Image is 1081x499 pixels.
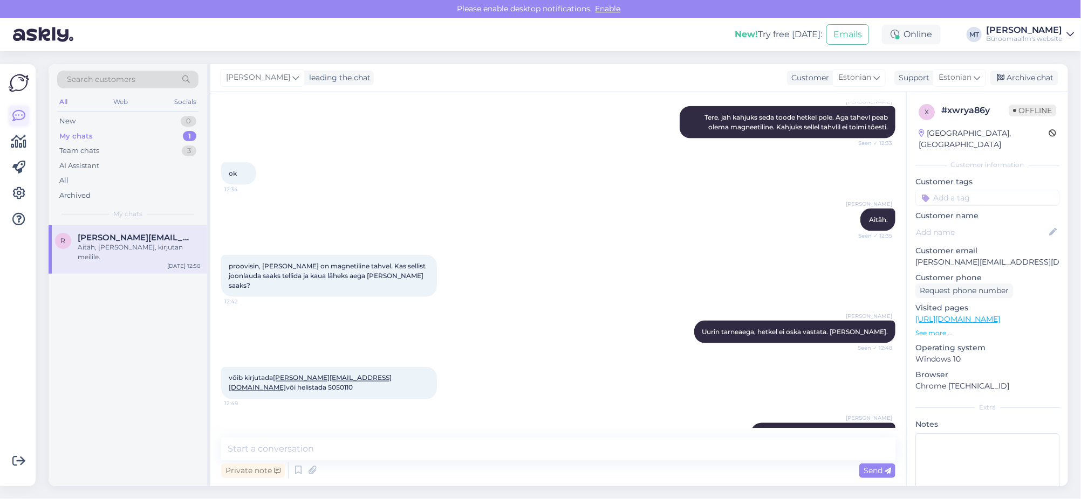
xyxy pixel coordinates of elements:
[838,72,871,84] span: Estonian
[224,297,265,306] span: 12:42
[915,342,1059,354] p: Operating system
[229,169,237,177] span: ok
[852,344,892,352] span: Seen ✓ 12:48
[61,237,66,245] span: r
[59,116,76,127] div: New
[229,262,427,289] span: proovisin, [PERSON_NAME] on magnetiline tahvel. Kas sellist joonlauda saaks tellida ja kaua lähek...
[915,369,1059,380] p: Browser
[592,4,624,13] span: Enable
[167,262,201,270] div: [DATE] 12:50
[221,463,285,478] div: Private note
[915,419,1059,430] p: Notes
[113,209,142,219] span: My chats
[869,216,888,224] span: Aitäh.
[915,160,1059,170] div: Customer information
[181,116,196,127] div: 0
[852,139,892,147] span: Seen ✓ 12:33
[224,185,265,193] span: 12:34
[925,108,929,116] span: x
[846,312,892,320] span: [PERSON_NAME]
[894,72,929,84] div: Support
[172,95,199,109] div: Socials
[229,374,392,392] span: võib kirjutada või helistada 5050110
[864,466,891,475] span: Send
[915,257,1059,268] p: [PERSON_NAME][EMAIL_ADDRESS][DOMAIN_NAME]
[305,72,371,84] div: leading the chat
[78,242,201,262] div: Aitäh, [PERSON_NAME], kirjutan meilile.
[852,232,892,240] span: Seen ✓ 12:35
[986,26,1063,34] div: [PERSON_NAME]
[916,226,1047,238] input: Add name
[182,145,196,156] div: 3
[735,29,758,39] b: New!
[939,72,971,84] span: Estonian
[919,128,1049,150] div: [GEOGRAPHIC_DATA], [GEOGRAPHIC_DATA]
[915,403,1059,412] div: Extra
[846,200,892,208] span: [PERSON_NAME]
[990,71,1058,85] div: Archive chat
[915,380,1059,392] p: Chrome [TECHNICAL_ID]
[915,176,1059,188] p: Customer tags
[846,414,892,422] span: [PERSON_NAME]
[57,95,70,109] div: All
[67,74,135,85] span: Search customers
[986,34,1063,43] div: Büroomaailm's website
[915,190,1059,206] input: Add a tag
[59,175,69,186] div: All
[915,302,1059,314] p: Visited pages
[735,28,822,41] div: Try free [DATE]:
[915,245,1059,257] p: Customer email
[967,27,982,42] div: MT
[704,113,890,131] span: Tere. jah kahjuks seda toode hetkel pole. Aga tahevl peab olema magneetiline. Kahjuks sellel tahv...
[882,25,941,44] div: Online
[915,283,1013,298] div: Request phone number
[1009,105,1056,116] span: Offline
[59,145,99,156] div: Team chats
[59,161,99,171] div: AI Assistant
[224,400,265,408] span: 12:49
[915,272,1059,283] p: Customer phone
[941,104,1009,117] div: # xwrya86y
[9,73,29,93] img: Askly Logo
[915,328,1059,338] p: See more ...
[787,72,829,84] div: Customer
[915,314,1000,324] a: [URL][DOMAIN_NAME]
[986,26,1075,43] a: [PERSON_NAME]Büroomaailm's website
[112,95,131,109] div: Web
[59,190,91,201] div: Archived
[226,72,290,84] span: [PERSON_NAME]
[826,24,869,45] button: Emails
[229,374,392,392] a: [PERSON_NAME][EMAIL_ADDRESS][DOMAIN_NAME]
[915,354,1059,365] p: Windows 10
[183,131,196,142] div: 1
[78,233,190,242] span: rutt@buffalo.ee
[59,131,93,142] div: My chats
[915,210,1059,221] p: Customer name
[702,328,888,336] span: Uurin tarneaega, hetkel ei oska vastata. [PERSON_NAME].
